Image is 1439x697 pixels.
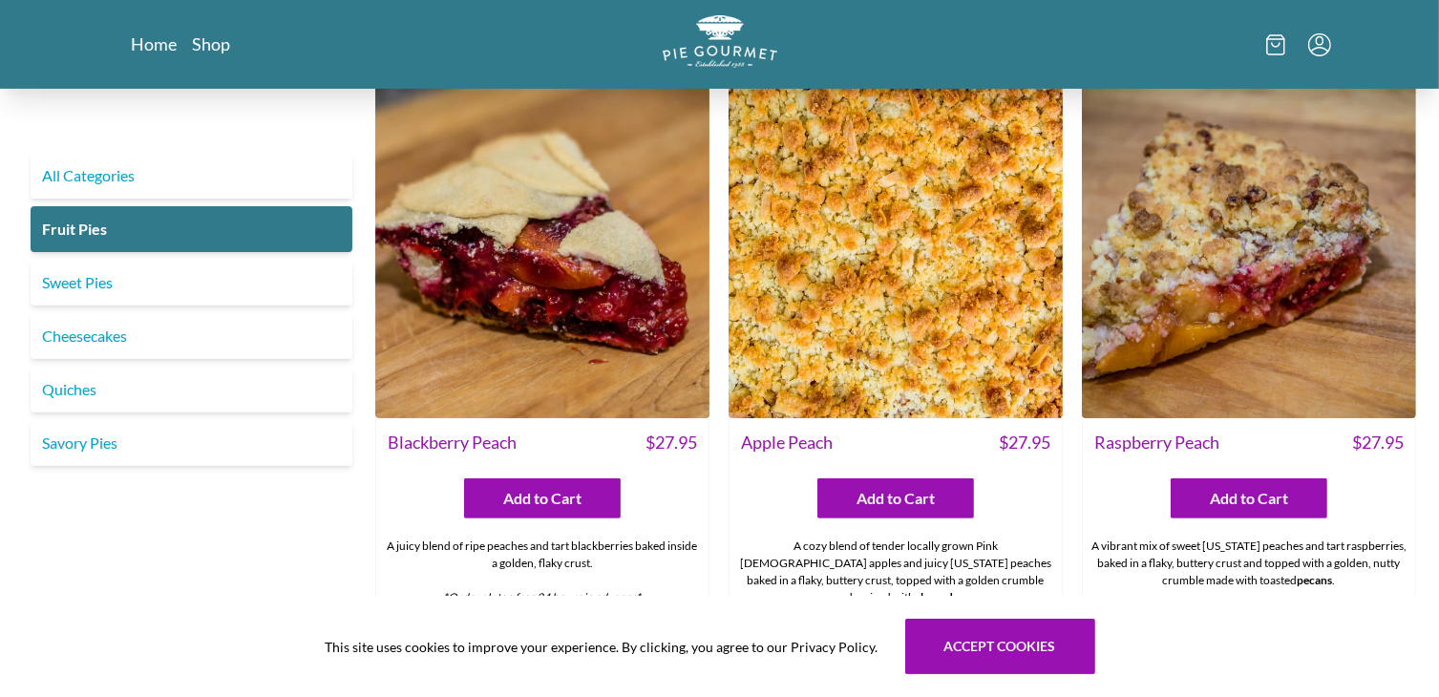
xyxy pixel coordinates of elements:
[663,15,777,68] img: logo
[31,206,352,252] a: Fruit Pies
[1171,478,1327,518] button: Add to Cart
[388,430,517,455] span: Blackberry Peach
[376,530,709,614] div: A juicy blend of ripe peaches and tart blackberries baked inside a golden, flaky crust.
[1352,430,1404,455] span: $ 27.95
[1210,487,1288,510] span: Add to Cart
[999,430,1050,455] span: $ 27.95
[1297,573,1332,587] strong: pecans
[31,260,352,306] a: Sweet Pies
[132,32,178,55] a: Home
[1308,33,1331,56] button: Menu
[31,420,352,466] a: Savory Pies
[905,619,1095,674] button: Accept cookies
[1082,84,1416,418] img: Raspberry Peach
[503,487,582,510] span: Add to Cart
[464,478,621,518] button: Add to Cart
[857,487,935,510] span: Add to Cart
[31,367,352,412] a: Quiches
[193,32,231,55] a: Shop
[443,590,641,604] em: *Order gluten free 24 hours in advance*
[31,313,352,359] a: Cheesecakes
[663,15,777,74] a: Logo
[645,430,697,455] span: $ 27.95
[1094,430,1219,455] span: Raspberry Peach
[817,478,974,518] button: Add to Cart
[741,430,833,455] span: Apple Peach
[730,530,1062,648] div: A cozy blend of tender locally grown Pink [DEMOGRAPHIC_DATA] apples and juicy [US_STATE] peaches ...
[729,84,1063,418] img: Apple Peach
[31,153,352,199] a: All Categories
[375,84,709,418] img: Blackberry Peach
[915,590,961,604] strong: almonds.
[1083,530,1415,631] div: A vibrant mix of sweet [US_STATE] peaches and tart raspberries, baked in a flaky, buttery crust a...
[326,637,878,657] span: This site uses cookies to improve your experience. By clicking, you agree to our Privacy Policy.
